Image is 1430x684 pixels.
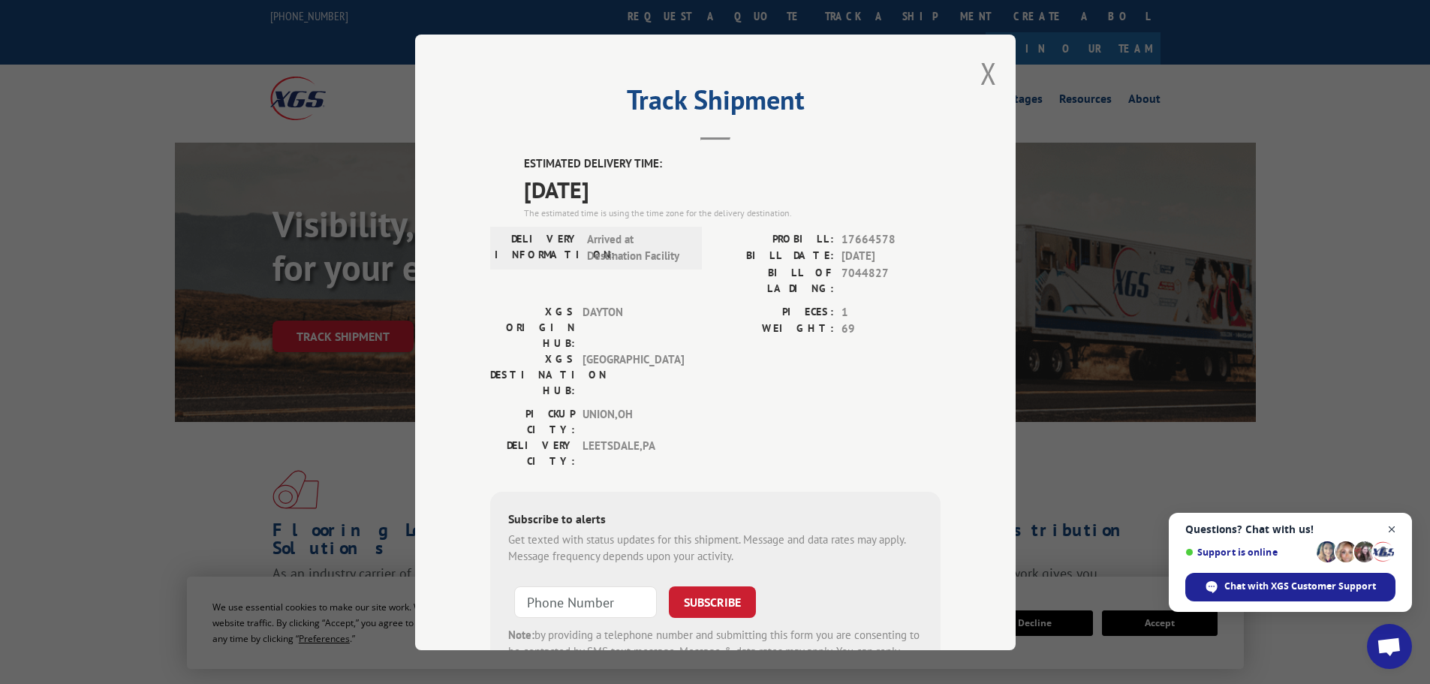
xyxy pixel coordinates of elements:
button: Close modal [980,53,997,93]
label: PROBILL: [715,231,834,248]
label: DELIVERY INFORMATION: [495,231,580,264]
span: [DATE] [524,172,941,206]
span: 69 [841,321,941,338]
label: DELIVERY CITY: [490,437,575,469]
span: Arrived at Destination Facility [587,231,688,264]
div: Chat with XGS Customer Support [1185,573,1395,601]
label: ESTIMATED DELIVERY TIME: [524,155,941,173]
strong: Note: [508,627,534,641]
span: [GEOGRAPHIC_DATA] [583,351,684,398]
label: WEIGHT: [715,321,834,338]
span: [DATE] [841,248,941,265]
label: BILL OF LADING: [715,264,834,296]
label: BILL DATE: [715,248,834,265]
span: LEETSDALE , PA [583,437,684,469]
span: 7044827 [841,264,941,296]
span: 17664578 [841,231,941,248]
span: Support is online [1185,547,1311,558]
h2: Track Shipment [490,89,941,118]
label: XGS ORIGIN HUB: [490,303,575,351]
div: Get texted with status updates for this shipment. Message and data rates may apply. Message frequ... [508,531,923,565]
span: 1 [841,303,941,321]
span: Questions? Chat with us! [1185,523,1395,535]
span: UNION , OH [583,405,684,437]
div: The estimated time is using the time zone for the delivery destination. [524,206,941,219]
span: Close chat [1383,520,1401,539]
input: Phone Number [514,586,657,617]
div: by providing a telephone number and submitting this form you are consenting to be contacted by SM... [508,626,923,677]
button: SUBSCRIBE [669,586,756,617]
div: Open chat [1367,624,1412,669]
label: XGS DESTINATION HUB: [490,351,575,398]
span: DAYTON [583,303,684,351]
span: Chat with XGS Customer Support [1224,580,1376,593]
label: PIECES: [715,303,834,321]
div: Subscribe to alerts [508,509,923,531]
label: PICKUP CITY: [490,405,575,437]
